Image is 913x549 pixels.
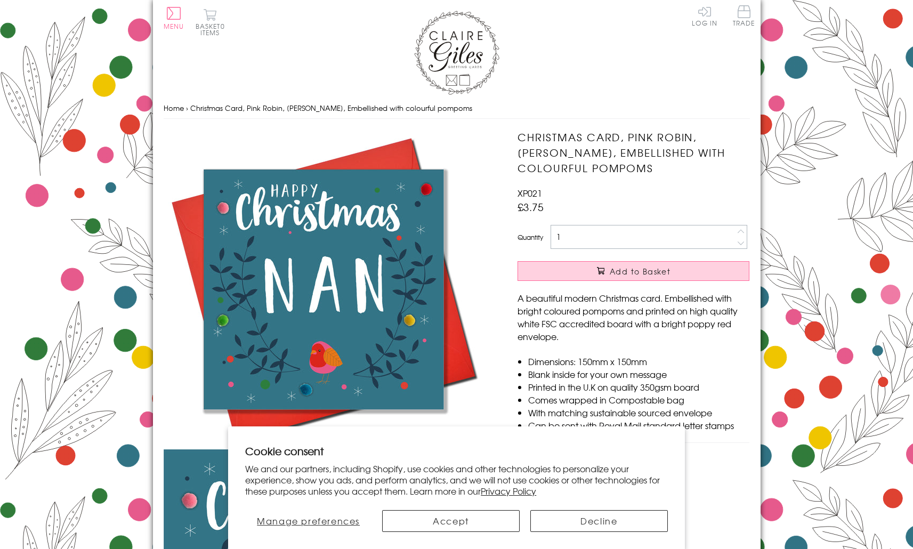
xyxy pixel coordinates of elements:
li: Blank inside for your own message [528,368,749,381]
li: Printed in the U.K on quality 350gsm board [528,381,749,393]
h2: Cookie consent [245,443,668,458]
li: Comes wrapped in Compostable bag [528,393,749,406]
span: Christmas Card, Pink Robin, [PERSON_NAME], Embellished with colourful pompoms [190,103,472,113]
button: Manage preferences [245,510,371,532]
span: Add to Basket [610,266,670,277]
button: Accept [382,510,520,532]
nav: breadcrumbs [164,98,750,119]
label: Quantity [518,232,543,242]
span: › [186,103,188,113]
p: A beautiful modern Christmas card. Embellished with bright coloured pompoms and printed on high q... [518,292,749,343]
span: Trade [733,5,755,26]
li: Dimensions: 150mm x 150mm [528,355,749,368]
span: £3.75 [518,199,544,214]
span: Menu [164,21,184,31]
span: XP021 [518,187,542,199]
h1: Christmas Card, Pink Robin, [PERSON_NAME], Embellished with colourful pompoms [518,130,749,175]
a: Trade [733,5,755,28]
button: Decline [530,510,668,532]
button: Add to Basket [518,261,749,281]
li: With matching sustainable sourced envelope [528,406,749,419]
img: Claire Giles Greetings Cards [414,11,499,95]
a: Privacy Policy [481,485,536,497]
button: Basket0 items [196,9,225,36]
button: Menu [164,7,184,29]
a: Home [164,103,184,113]
p: We and our partners, including Shopify, use cookies and other technologies to personalize your ex... [245,463,668,496]
span: Manage preferences [257,514,360,527]
a: Log In [692,5,717,26]
img: Christmas Card, Pink Robin, Nan, Embellished with colourful pompoms [164,130,483,449]
li: Can be sent with Royal Mail standard letter stamps [528,419,749,432]
span: 0 items [200,21,225,37]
